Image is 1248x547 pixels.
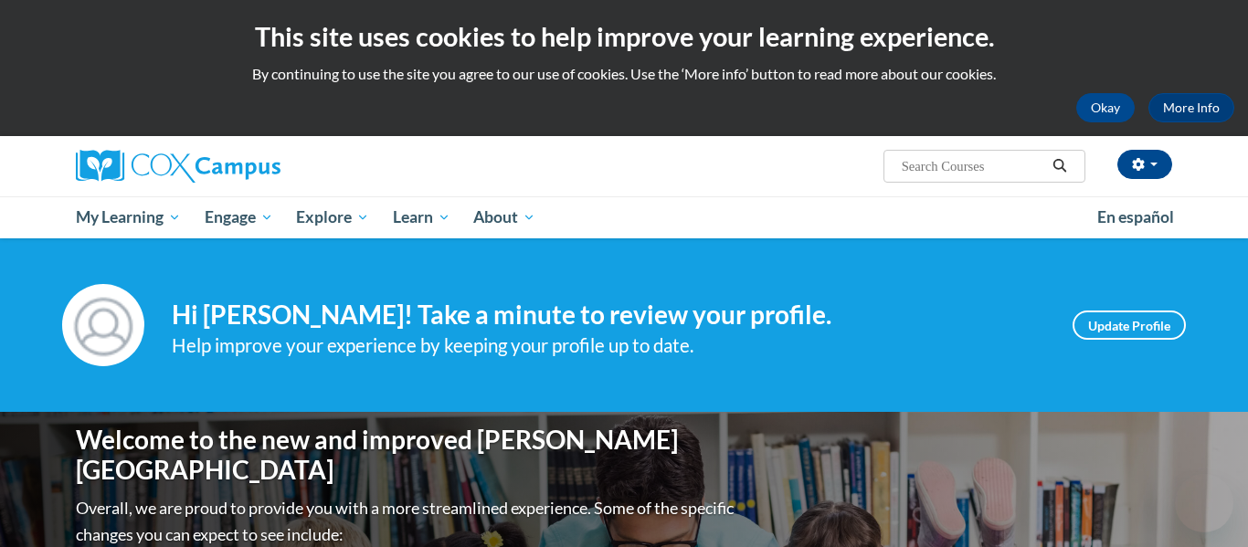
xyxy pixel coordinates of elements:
[296,206,369,228] span: Explore
[76,150,280,183] img: Cox Campus
[462,196,548,238] a: About
[1085,198,1186,237] a: En español
[172,300,1045,331] h4: Hi [PERSON_NAME]! Take a minute to review your profile.
[284,196,381,238] a: Explore
[14,18,1234,55] h2: This site uses cookies to help improve your learning experience.
[76,150,423,183] a: Cox Campus
[900,155,1046,177] input: Search Courses
[381,196,462,238] a: Learn
[1148,93,1234,122] a: More Info
[64,196,193,238] a: My Learning
[48,196,1200,238] div: Main menu
[473,206,535,228] span: About
[1097,207,1174,226] span: En español
[393,206,450,228] span: Learn
[1076,93,1135,122] button: Okay
[205,206,273,228] span: Engage
[1046,155,1073,177] button: Search
[1073,310,1186,340] a: Update Profile
[1175,474,1233,532] iframe: Button to launch messaging window
[193,196,285,238] a: Engage
[62,284,144,366] img: Profile Image
[1117,150,1172,179] button: Account Settings
[76,425,738,486] h1: Welcome to the new and improved [PERSON_NAME][GEOGRAPHIC_DATA]
[14,64,1234,84] p: By continuing to use the site you agree to our use of cookies. Use the ‘More info’ button to read...
[76,206,181,228] span: My Learning
[172,331,1045,361] div: Help improve your experience by keeping your profile up to date.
